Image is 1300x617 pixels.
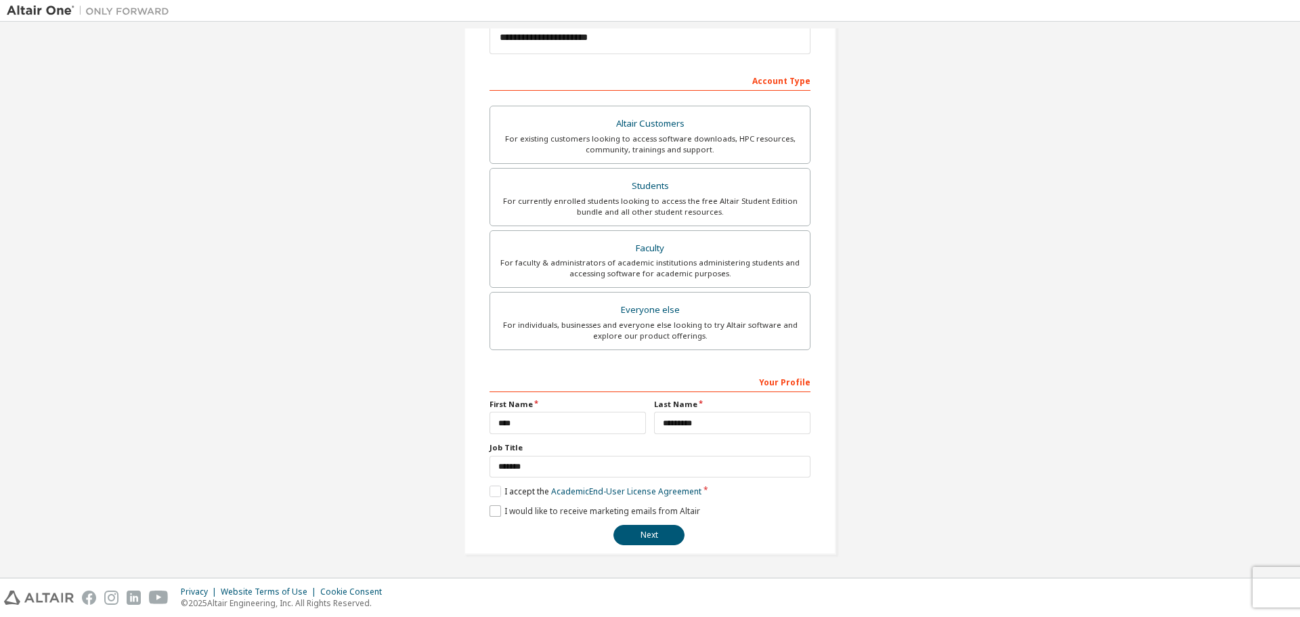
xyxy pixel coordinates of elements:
[490,505,700,517] label: I would like to receive marketing emails from Altair
[613,525,685,545] button: Next
[498,133,802,155] div: For existing customers looking to access software downloads, HPC resources, community, trainings ...
[498,257,802,279] div: For faculty & administrators of academic institutions administering students and accessing softwa...
[104,591,118,605] img: instagram.svg
[149,591,169,605] img: youtube.svg
[654,399,810,410] label: Last Name
[551,486,701,497] a: Academic End-User License Agreement
[181,587,221,597] div: Privacy
[498,320,802,341] div: For individuals, businesses and everyone else looking to try Altair software and explore our prod...
[82,591,96,605] img: facebook.svg
[181,597,390,609] p: © 2025 Altair Engineering, Inc. All Rights Reserved.
[498,239,802,258] div: Faculty
[320,587,390,597] div: Cookie Consent
[498,177,802,196] div: Students
[7,4,176,18] img: Altair One
[127,591,141,605] img: linkedin.svg
[490,399,646,410] label: First Name
[490,442,810,453] label: Job Title
[4,591,74,605] img: altair_logo.svg
[490,69,810,91] div: Account Type
[498,301,802,320] div: Everyone else
[498,114,802,133] div: Altair Customers
[490,370,810,392] div: Your Profile
[221,587,320,597] div: Website Terms of Use
[498,196,802,217] div: For currently enrolled students looking to access the free Altair Student Edition bundle and all ...
[490,486,701,497] label: I accept the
